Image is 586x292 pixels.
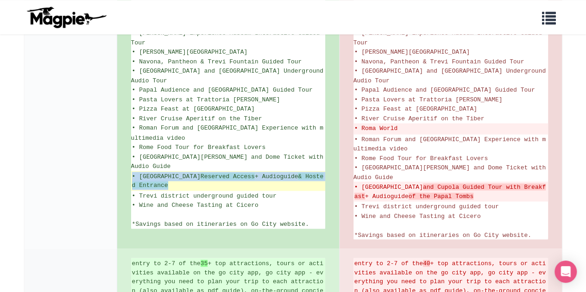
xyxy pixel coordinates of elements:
strong: of the Papal Tombs [409,193,473,199]
strong: and Cupola Guided Tour with Breakfast [354,183,546,199]
span: *Savings based on itineraries on Go City website. [354,231,531,238]
span: • [GEOGRAPHIC_DATA][PERSON_NAME] and Dome Ticket with Audio Guide [131,153,327,170]
span: *Savings based on itineraries on Go City website. [132,220,309,227]
span: • Wine and Cheese Tasting at Cicero [354,212,481,219]
span: • Rome Food Tour for Breakfast Lovers [132,143,266,150]
span: • Wine and Cheese Tasting at Cicero [132,201,258,208]
span: • Roman Forum and [GEOGRAPHIC_DATA] Experience with multimedia video [131,124,323,141]
span: • [PERSON_NAME][GEOGRAPHIC_DATA] [132,49,248,56]
strong: 35 [201,260,208,267]
span: • Navona, Pantheon & Trevi Fountain Guided Tour [354,58,524,65]
span: • Trevi district underground guided tour [354,203,499,210]
span: • [PERSON_NAME] Experience Museum Interactive Guided Tour [131,30,323,46]
span: • Papal Audience and [GEOGRAPHIC_DATA] Guided Tour [354,87,535,93]
span: • [GEOGRAPHIC_DATA] and [GEOGRAPHIC_DATA] Underground Audio Tour [131,68,327,84]
span: • River Cruise Aperitif on the Tiber [132,115,262,122]
del: • Roma World [354,124,547,133]
ins: • [GEOGRAPHIC_DATA] + Audioguide [132,172,324,190]
span: • Papal Audience and [GEOGRAPHIC_DATA] Guided Tour [132,87,313,93]
span: • Rome Food Tour for Breakfast Lovers [354,155,488,162]
span: • [PERSON_NAME] Experience Museum Interactive Guided Tour [353,30,546,46]
span: • Pizza Feast at [GEOGRAPHIC_DATA] [132,106,255,112]
span: • Pasta Lovers at Trattoria [PERSON_NAME] [354,96,503,103]
strong: Reserved Access [201,173,255,180]
span: • [GEOGRAPHIC_DATA][PERSON_NAME] and Dome Ticket with Audio Guide [353,164,549,180]
strong: 40 [423,260,430,267]
span: • [GEOGRAPHIC_DATA] and [GEOGRAPHIC_DATA] Underground Audio Tour [353,68,549,84]
span: • River Cruise Aperitif on the Tiber [354,115,485,122]
img: logo-ab69f6fb50320c5b225c76a69d11143b.png [25,6,108,28]
span: • Pasta Lovers at Trattoria [PERSON_NAME] [132,96,280,103]
div: Open Intercom Messenger [554,261,577,283]
span: • Roman Forum and [GEOGRAPHIC_DATA] Experience with multimedia video [353,136,546,152]
del: • [GEOGRAPHIC_DATA] + Audioguide [354,182,547,200]
span: • Pizza Feast at [GEOGRAPHIC_DATA] [354,106,477,112]
span: • Trevi district underground guided tour [132,192,277,199]
span: • Navona, Pantheon & Trevi Fountain Guided Tour [132,58,302,65]
span: • [PERSON_NAME][GEOGRAPHIC_DATA] [354,49,470,56]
